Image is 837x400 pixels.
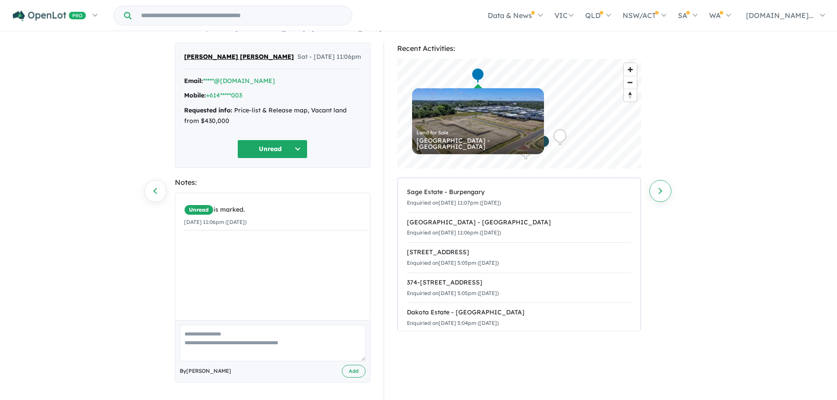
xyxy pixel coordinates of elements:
small: Enquiried on [DATE] 5:04pm ([DATE]) [407,320,499,326]
small: Enquiried on [DATE] 11:07pm ([DATE]) [407,199,501,206]
a: [STREET_ADDRESS]Enquiried on[DATE] 5:05pm ([DATE]) [407,242,631,273]
button: Zoom in [624,63,637,76]
a: 374-[STREET_ADDRESS]Enquiried on[DATE] 5:05pm ([DATE]) [407,273,631,303]
strong: Email: [184,77,203,85]
div: Land for Sale [417,130,540,135]
div: [STREET_ADDRESS] [407,247,631,258]
a: Sage Estate - BurpengaryEnquiried on[DATE] 11:07pm ([DATE]) [407,183,631,213]
div: Price-list & Release map, Vacant land from $430,000 [184,105,361,126]
span: [PERSON_NAME] [PERSON_NAME] [184,52,294,62]
span: By [PERSON_NAME] [180,367,231,375]
div: Sage Estate - Burpengary [407,187,631,198]
div: Map marker [471,68,484,84]
strong: Requested info: [184,106,232,114]
span: [DOMAIN_NAME]... [746,11,814,20]
div: Map marker [536,135,550,151]
a: Land for Sale [GEOGRAPHIC_DATA] - [GEOGRAPHIC_DATA] [412,88,544,154]
div: [GEOGRAPHIC_DATA] - [GEOGRAPHIC_DATA] [417,137,540,150]
a: [GEOGRAPHIC_DATA] - [GEOGRAPHIC_DATA]Enquiried on[DATE] 11:06pm ([DATE]) [407,213,631,243]
canvas: Map [397,59,641,169]
div: 374-[STREET_ADDRESS] [407,277,631,288]
div: Dakota Estate - [GEOGRAPHIC_DATA] [407,307,631,318]
img: Openlot PRO Logo White [13,11,86,22]
button: Reset bearing to north [624,89,637,101]
button: Zoom out [624,76,637,89]
div: is marked. [184,205,368,215]
div: Map marker [553,129,566,145]
small: [DATE] 11:06pm ([DATE]) [184,219,246,225]
div: [GEOGRAPHIC_DATA] - [GEOGRAPHIC_DATA] [407,217,631,228]
small: Enquiried on [DATE] 5:05pm ([DATE]) [407,259,499,266]
input: Try estate name, suburb, builder or developer [133,6,350,25]
div: Recent Activities: [397,43,641,54]
span: Unread [184,205,214,215]
small: Enquiried on [DATE] 11:06pm ([DATE]) [407,229,501,236]
a: Dakota Estate - [GEOGRAPHIC_DATA]Enquiried on[DATE] 5:04pm ([DATE]) [407,303,631,333]
div: Notes: [175,177,370,188]
strong: Mobile: [184,91,206,99]
small: Enquiried on [DATE] 5:05pm ([DATE]) [407,290,499,296]
span: Sat - [DATE] 11:06pm [297,52,361,62]
button: Unread [237,140,308,159]
button: Add [342,365,366,378]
